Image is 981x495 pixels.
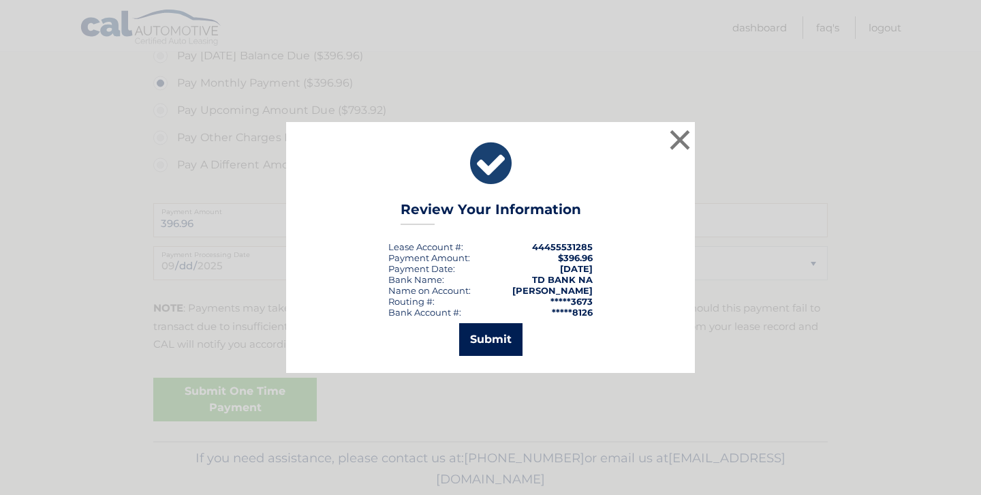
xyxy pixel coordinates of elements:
div: Bank Account #: [388,307,461,318]
button: × [666,126,694,153]
strong: 44455531285 [532,241,593,252]
div: : [388,263,455,274]
button: Submit [459,323,523,356]
strong: [PERSON_NAME] [512,285,593,296]
div: Name on Account: [388,285,471,296]
div: Lease Account #: [388,241,463,252]
div: Payment Amount: [388,252,470,263]
span: Payment Date [388,263,453,274]
div: Routing #: [388,296,435,307]
div: Bank Name: [388,274,444,285]
strong: TD BANK NA [532,274,593,285]
span: $396.96 [558,252,593,263]
h3: Review Your Information [401,201,581,225]
span: [DATE] [560,263,593,274]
